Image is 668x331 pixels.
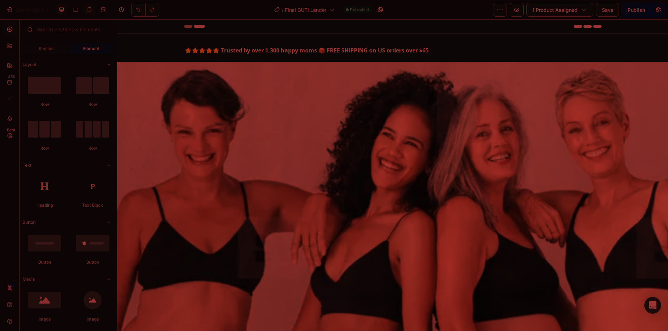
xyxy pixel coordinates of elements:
[71,316,114,322] div: Image
[23,162,31,168] span: Text
[131,3,159,17] div: Undo/Redo
[83,45,99,52] span: Element
[526,3,593,17] button: 1 product assigned
[103,59,114,70] span: Toggle open
[23,276,35,282] span: Media
[23,259,66,265] div: Button
[23,219,35,225] span: Button
[5,127,17,133] div: Beta
[3,3,52,17] button: 7
[71,101,114,108] div: Row
[7,74,17,80] div: 450
[23,202,66,208] div: Heading
[23,61,36,68] span: Layout
[71,259,114,265] div: Button
[71,145,114,151] div: Row
[117,19,668,331] iframe: Design area
[103,160,114,171] span: Toggle open
[23,316,66,322] div: Image
[23,101,66,108] div: Row
[622,3,651,17] button: Publish
[23,22,114,36] input: Search Sections & Elements
[23,145,66,151] div: Row
[39,45,54,52] span: Section
[602,7,613,13] span: Save
[628,6,645,14] div: Publish
[285,6,326,14] span: Final GUTI Lander
[644,297,661,314] div: Open Intercom Messenger
[103,274,114,285] span: Toggle open
[596,3,619,17] button: Save
[103,217,114,228] span: Toggle open
[46,6,49,14] p: 7
[282,6,284,14] span: /
[71,202,114,208] div: Text Block
[532,6,578,14] span: 1 product assigned
[350,7,369,13] span: Published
